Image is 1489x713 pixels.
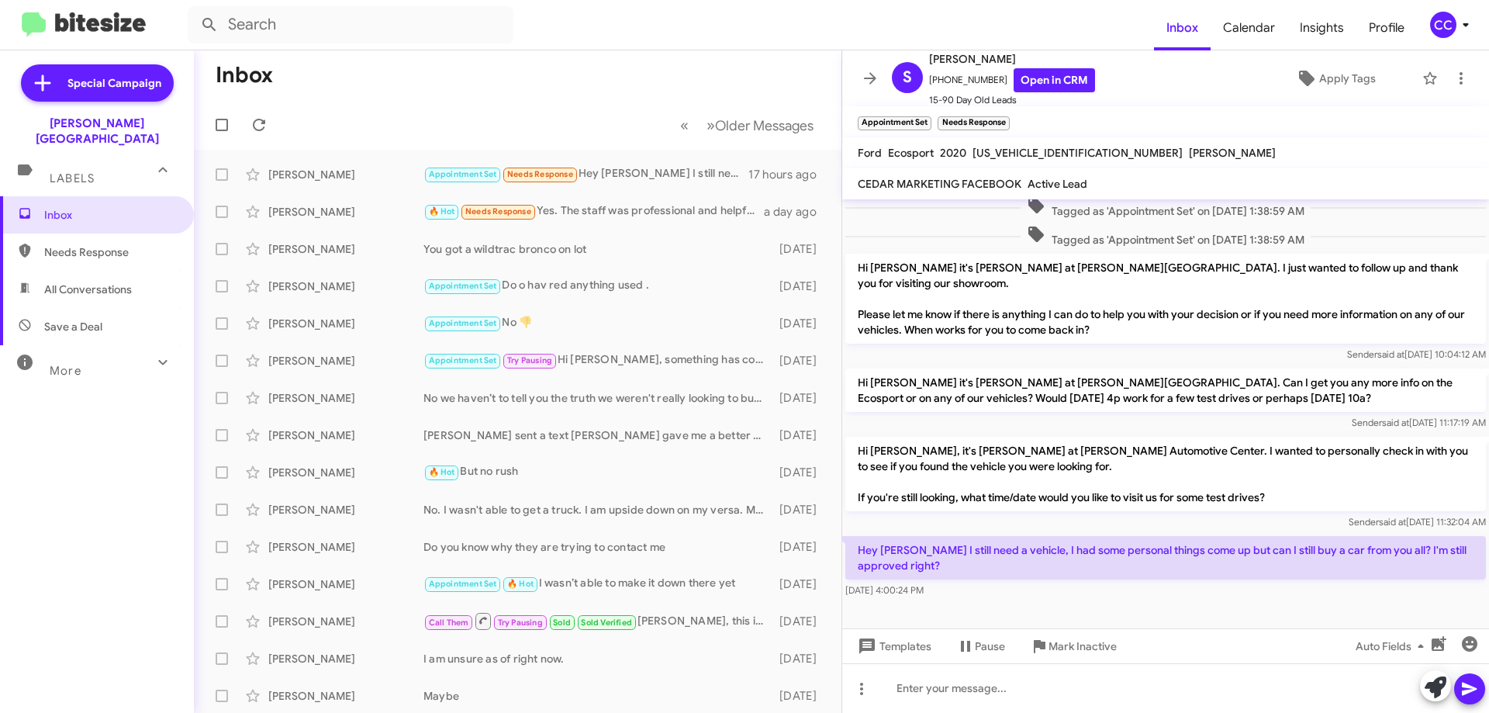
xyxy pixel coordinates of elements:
[845,584,924,596] span: [DATE] 4:00:24 PM
[268,502,423,517] div: [PERSON_NAME]
[423,165,748,183] div: Hey [PERSON_NAME] I still need a vehicle, I had some personal things come up but can I still buy ...
[268,167,423,182] div: [PERSON_NAME]
[268,576,423,592] div: [PERSON_NAME]
[423,688,772,704] div: Maybe
[268,614,423,629] div: [PERSON_NAME]
[938,116,1009,130] small: Needs Response
[772,241,829,257] div: [DATE]
[429,318,497,328] span: Appointment Set
[842,632,944,660] button: Templates
[845,254,1486,344] p: Hi [PERSON_NAME] it's [PERSON_NAME] at [PERSON_NAME][GEOGRAPHIC_DATA]. I just wanted to follow up...
[1021,196,1311,219] span: Tagged as 'Appointment Set' on [DATE] 1:38:59 AM
[423,277,772,295] div: Do o hav red anything used .
[268,204,423,220] div: [PERSON_NAME]
[715,117,814,134] span: Older Messages
[772,688,829,704] div: [DATE]
[553,618,571,628] span: Sold
[423,539,772,555] div: Do you know why they are trying to contact me
[1319,64,1376,92] span: Apply Tags
[423,390,772,406] div: No we haven’t to tell you the truth we weren't really looking to buy anything right now we just d...
[429,169,497,179] span: Appointment Set
[423,241,772,257] div: You got a wildtrac bronco on lot
[1189,146,1276,160] span: [PERSON_NAME]
[1382,417,1409,428] span: said at
[772,390,829,406] div: [DATE]
[465,206,531,216] span: Needs Response
[429,355,497,365] span: Appointment Set
[1049,632,1117,660] span: Mark Inactive
[268,539,423,555] div: [PERSON_NAME]
[944,632,1017,660] button: Pause
[1021,225,1311,247] span: Tagged as 'Appointment Set' on [DATE] 1:38:59 AM
[429,281,497,291] span: Appointment Set
[772,316,829,331] div: [DATE]
[1154,5,1211,50] a: Inbox
[772,539,829,555] div: [DATE]
[772,576,829,592] div: [DATE]
[507,579,534,589] span: 🔥 Hot
[1349,516,1486,528] span: Sender [DATE] 11:32:04 AM
[44,319,102,334] span: Save a Deal
[680,116,689,135] span: «
[44,282,132,297] span: All Conversations
[268,427,423,443] div: [PERSON_NAME]
[268,353,423,369] div: [PERSON_NAME]
[67,75,161,91] span: Special Campaign
[748,167,829,182] div: 17 hours ago
[1379,516,1406,528] span: said at
[423,651,772,666] div: I am unsure as of right now.
[429,206,455,216] span: 🔥 Hot
[268,688,423,704] div: [PERSON_NAME]
[858,177,1021,191] span: CEDAR MARKETING FACEBOOK
[50,171,95,185] span: Labels
[268,390,423,406] div: [PERSON_NAME]
[1287,5,1356,50] a: Insights
[581,618,632,628] span: Sold Verified
[858,146,882,160] span: Ford
[188,6,513,43] input: Search
[21,64,174,102] a: Special Campaign
[268,651,423,666] div: [PERSON_NAME]
[423,575,772,593] div: I wasn’t able to make it down there yet
[1017,632,1129,660] button: Mark Inactive
[1014,68,1095,92] a: Open in CRM
[429,579,497,589] span: Appointment Set
[845,369,1486,412] p: Hi [PERSON_NAME] it's [PERSON_NAME] at [PERSON_NAME][GEOGRAPHIC_DATA]. Can I get you any more inf...
[975,632,1005,660] span: Pause
[268,279,423,294] div: [PERSON_NAME]
[1356,632,1430,660] span: Auto Fields
[1377,348,1404,360] span: said at
[423,427,772,443] div: [PERSON_NAME] sent a text [PERSON_NAME] gave me a better deal on Yukon BUT I want to order a C9
[903,65,912,90] span: S
[44,244,176,260] span: Needs Response
[772,502,829,517] div: [DATE]
[855,632,931,660] span: Templates
[858,116,931,130] small: Appointment Set
[1356,5,1417,50] a: Profile
[498,618,543,628] span: Try Pausing
[423,502,772,517] div: No. I wasn't able to get a truck. I am upside down on my versa. My credit score is too low to get...
[1430,12,1456,38] div: CC
[772,427,829,443] div: [DATE]
[940,146,966,160] span: 2020
[1211,5,1287,50] a: Calendar
[1352,417,1486,428] span: Sender [DATE] 11:17:19 AM
[216,63,273,88] h1: Inbox
[888,146,934,160] span: Ecosport
[50,364,81,378] span: More
[772,614,829,629] div: [DATE]
[1028,177,1087,191] span: Active Lead
[845,437,1486,511] p: Hi [PERSON_NAME], it's [PERSON_NAME] at [PERSON_NAME] Automotive Center. I wanted to personally c...
[929,50,1095,68] span: [PERSON_NAME]
[507,355,552,365] span: Try Pausing
[764,204,829,220] div: a day ago
[1343,632,1442,660] button: Auto Fields
[268,465,423,480] div: [PERSON_NAME]
[929,68,1095,92] span: [PHONE_NUMBER]
[423,463,772,481] div: But no rush
[845,536,1486,580] p: Hey [PERSON_NAME] I still need a vehicle, I had some personal things come up but can I still buy ...
[429,467,455,477] span: 🔥 Hot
